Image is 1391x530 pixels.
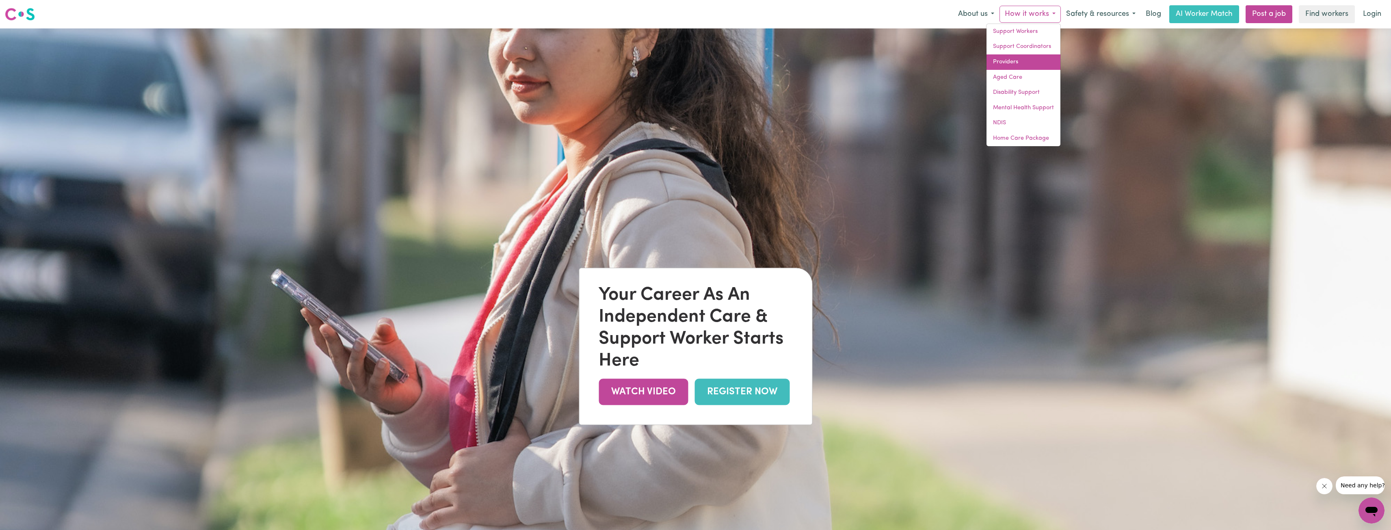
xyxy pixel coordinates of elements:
a: REGISTER NOW [694,379,790,405]
a: Support Workers [986,24,1060,39]
a: NDIS [986,115,1060,131]
div: How it works [986,24,1061,147]
span: Need any help? [5,6,49,12]
a: Find workers [1299,5,1355,23]
div: Your Career As An Independent Care & Support Worker Starts Here [599,284,792,372]
a: Disability Support [986,85,1060,100]
img: Careseekers logo [5,7,35,22]
a: Support Coordinators [986,39,1060,54]
a: Aged Care [986,70,1060,85]
a: Blog [1141,5,1166,23]
a: Login [1358,5,1386,23]
a: Post a job [1246,5,1292,23]
a: WATCH VIDEO [599,379,688,405]
a: Careseekers logo [5,5,35,24]
a: AI Worker Match [1169,5,1239,23]
button: About us [953,6,999,23]
a: Mental Health Support [986,100,1060,116]
a: Providers [986,54,1060,70]
button: Safety & resources [1061,6,1141,23]
a: Home Care Package [986,131,1060,146]
button: How it works [999,6,1061,23]
iframe: Message from company [1336,476,1385,494]
iframe: Close message [1316,478,1333,494]
iframe: Button to launch messaging window [1359,498,1385,524]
